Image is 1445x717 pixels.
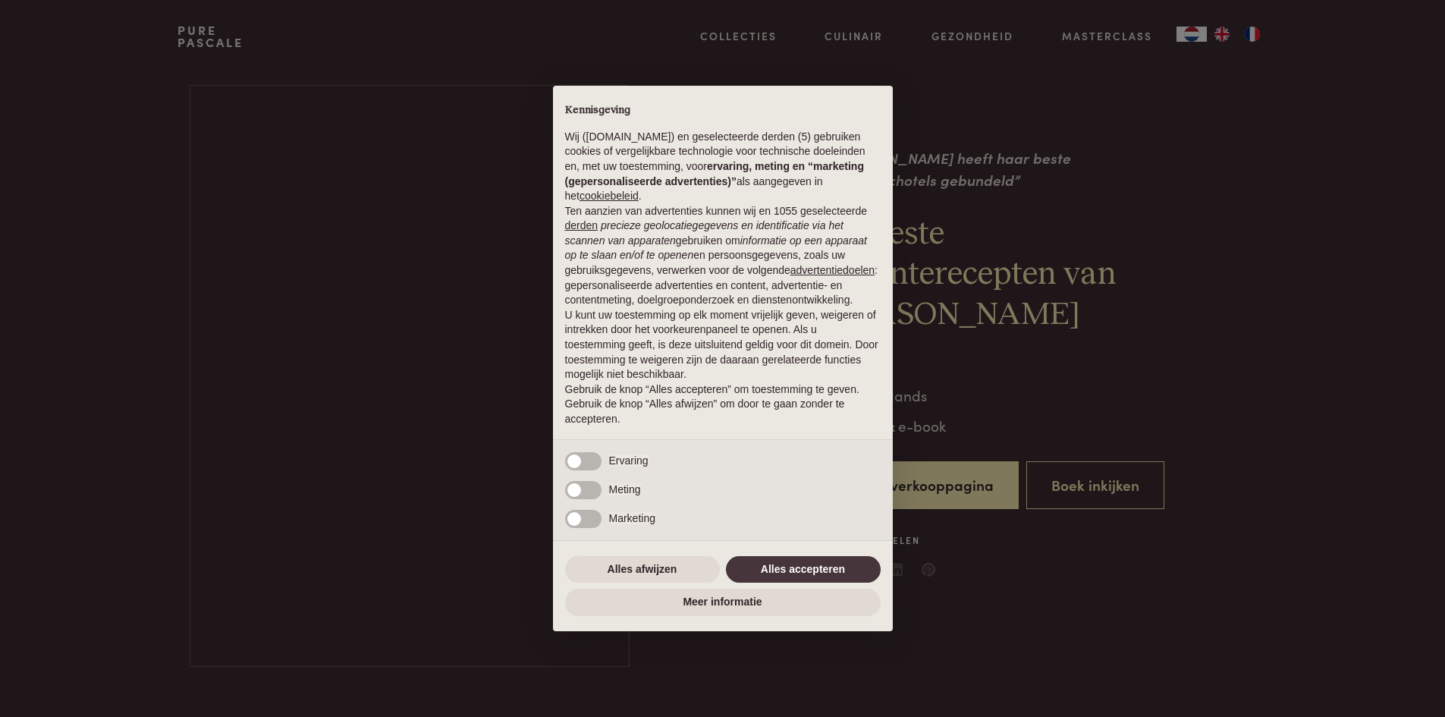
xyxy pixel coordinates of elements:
[609,454,649,467] span: Ervaring
[565,308,881,382] p: U kunt uw toestemming op elk moment vrijelijk geven, weigeren of intrekken door het voorkeurenpan...
[726,556,881,583] button: Alles accepteren
[565,382,881,427] p: Gebruik de knop “Alles accepteren” om toestemming te geven. Gebruik de knop “Alles afwijzen” om d...
[565,589,881,616] button: Meer informatie
[609,512,655,524] span: Marketing
[609,483,641,495] span: Meting
[565,130,881,204] p: Wij ([DOMAIN_NAME]) en geselecteerde derden (5) gebruiken cookies of vergelijkbare technologie vo...
[565,160,864,187] strong: ervaring, meting en “marketing (gepersonaliseerde advertenties)”
[565,204,881,308] p: Ten aanzien van advertenties kunnen wij en 1055 geselecteerde gebruiken om en persoonsgegevens, z...
[580,190,639,202] a: cookiebeleid
[565,104,881,118] h2: Kennisgeving
[565,219,843,247] em: precieze geolocatiegegevens en identificatie via het scannen van apparaten
[565,556,720,583] button: Alles afwijzen
[565,234,868,262] em: informatie op een apparaat op te slaan en/of te openen
[790,263,875,278] button: advertentiedoelen
[565,219,598,234] button: derden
